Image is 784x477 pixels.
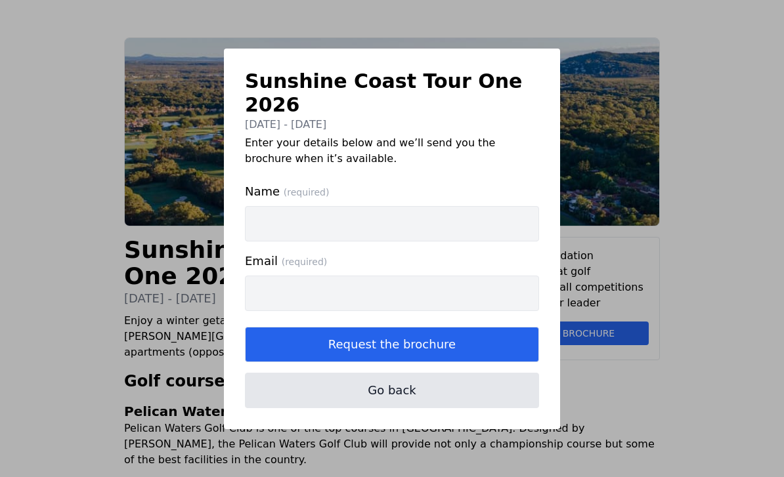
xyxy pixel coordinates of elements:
span: Email [245,252,539,270]
button: Request the brochure [245,327,539,362]
button: Go back [245,373,539,408]
span: (required) [282,257,328,267]
p: Enter your details below and we’ll send you the brochure when it’s available. [245,135,539,167]
input: Name (required) [245,206,539,241]
span: (required) [284,187,330,197]
h2: Sunshine Coast Tour One 2026 [245,70,539,117]
input: Email (required) [245,276,539,311]
span: Name [245,182,539,201]
div: [DATE] - [DATE] [245,117,539,133]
